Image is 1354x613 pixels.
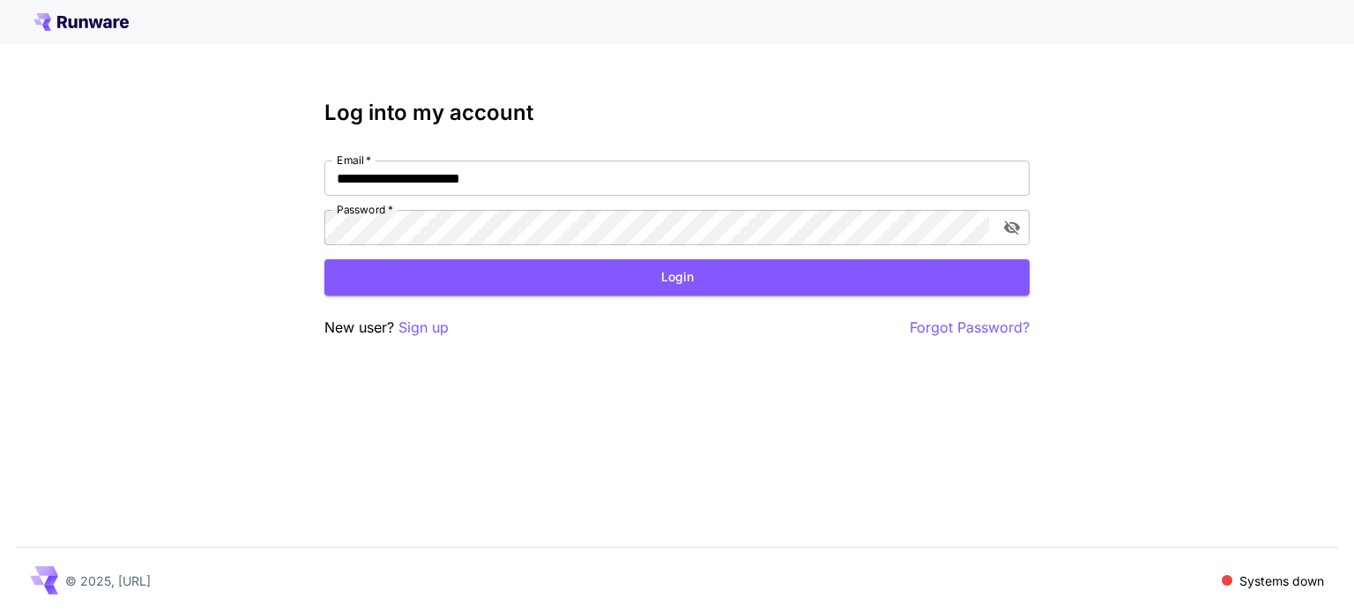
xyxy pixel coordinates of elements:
p: © 2025, [URL] [65,572,151,590]
label: Password [337,202,393,217]
p: Systems down [1239,572,1324,590]
label: Email [337,153,371,168]
button: Forgot Password? [910,317,1030,339]
button: Login [324,259,1030,295]
button: toggle password visibility [996,212,1028,243]
h3: Log into my account [324,101,1030,125]
button: Sign up [398,317,449,339]
p: New user? [324,317,449,339]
